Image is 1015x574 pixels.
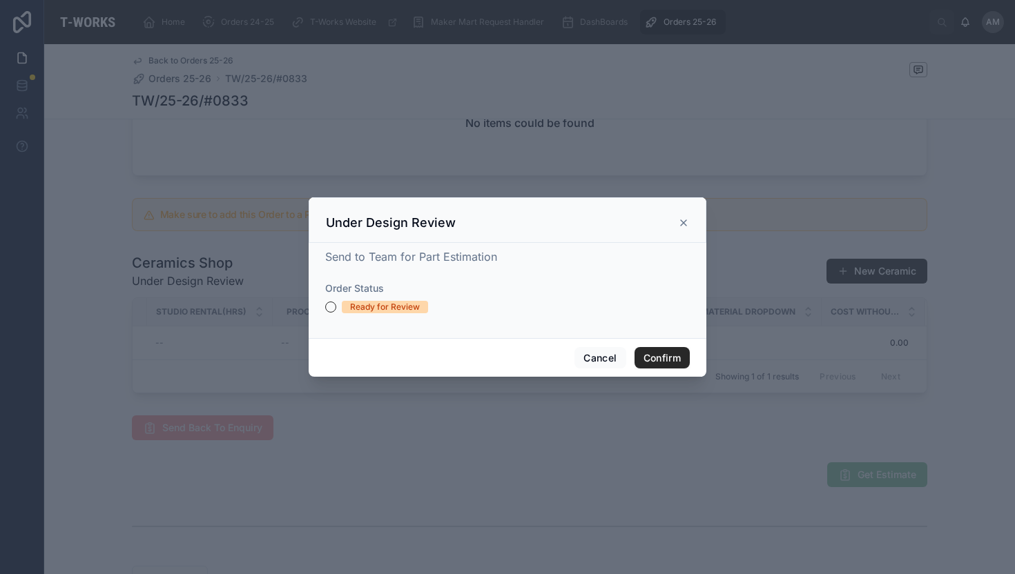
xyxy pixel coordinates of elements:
[350,301,420,313] div: Ready for Review
[325,250,497,264] span: Send to Team for Part Estimation
[635,347,690,369] button: Confirm
[326,215,456,231] h3: Under Design Review
[325,282,384,294] span: Order Status
[574,347,626,369] button: Cancel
